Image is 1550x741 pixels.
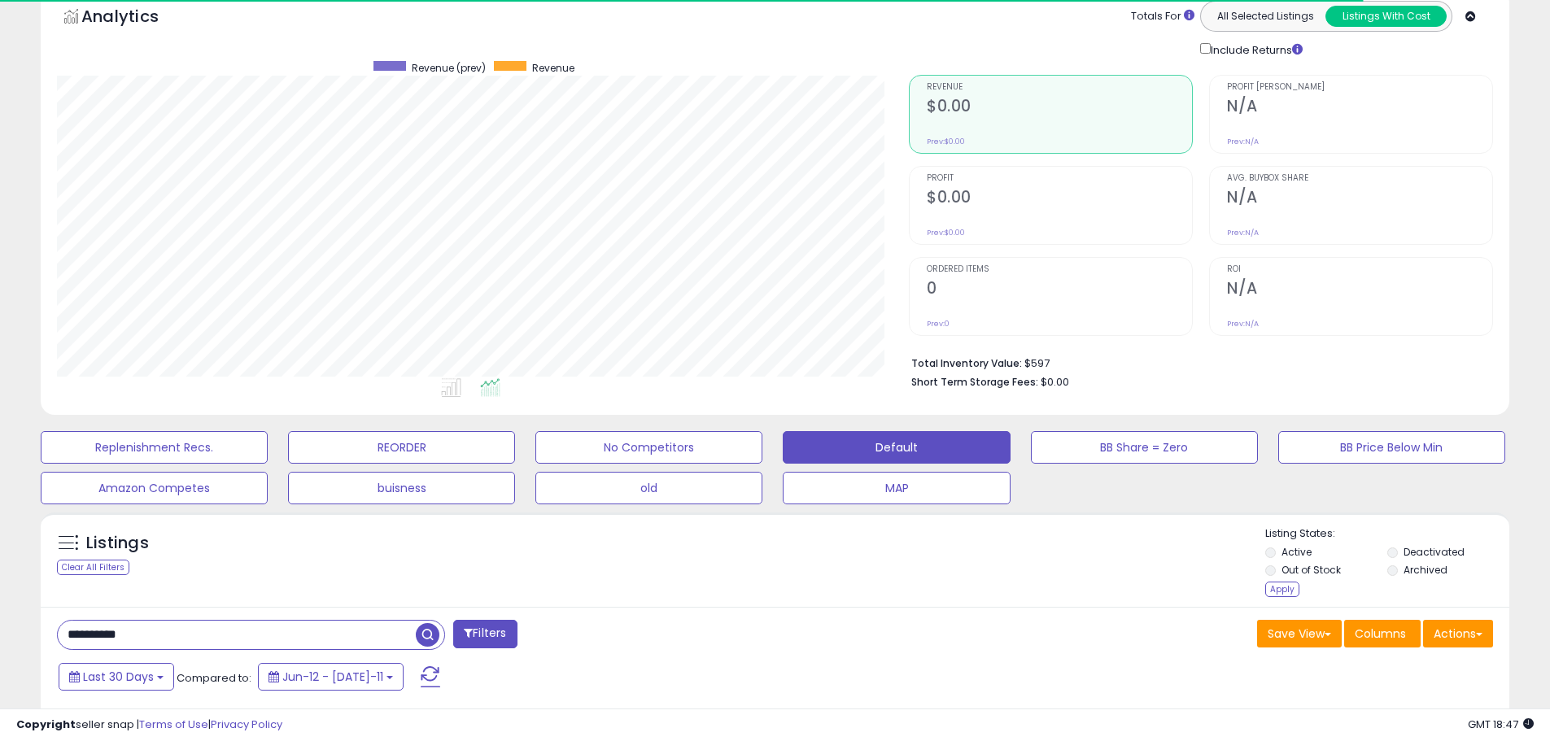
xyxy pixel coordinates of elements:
button: MAP [783,472,1010,504]
label: Active [1281,545,1312,559]
h5: Listings [86,532,149,555]
span: Compared to: [177,670,251,686]
small: Prev: N/A [1227,319,1259,329]
h2: N/A [1227,188,1492,210]
label: Deactivated [1404,545,1465,559]
h2: $0.00 [927,188,1192,210]
div: Totals For [1131,9,1194,24]
span: Revenue [532,61,574,75]
div: Displaying 1 to 2 of 2 items [1357,705,1493,721]
b: Total Inventory Value: [911,356,1022,370]
li: $597 [911,352,1481,372]
h2: N/A [1227,279,1492,301]
small: Prev: 0 [927,319,950,329]
span: Revenue (prev) [412,61,486,75]
button: Save View [1257,620,1342,647]
a: Terms of Use [139,717,208,732]
div: Apply [1265,582,1299,597]
span: Jun-12 - [DATE]-11 [282,669,383,685]
button: Jun-12 - [DATE]-11 [258,663,404,691]
strong: Copyright [16,717,76,732]
button: buisness [288,472,515,504]
label: Out of Stock [1281,563,1341,577]
label: Archived [1404,563,1447,577]
div: Include Returns [1188,40,1322,59]
span: Columns [1355,625,1406,642]
h2: 0 [927,279,1192,301]
h2: $0.00 [927,97,1192,119]
button: Filters [453,620,517,648]
small: Prev: $0.00 [927,228,965,238]
button: Actions [1423,620,1493,647]
small: Prev: N/A [1227,137,1259,146]
button: All Selected Listings [1205,6,1326,27]
button: old [535,472,762,504]
span: Revenue [927,83,1192,92]
span: Last 30 Days [83,669,154,685]
button: Last 30 Days [59,663,174,691]
div: seller snap | | [16,717,282,733]
button: BB Share = Zero [1031,431,1258,464]
span: Profit [PERSON_NAME] [1227,83,1492,92]
span: Profit [927,174,1192,183]
button: Replenishment Recs. [41,431,268,464]
span: ROI [1227,265,1492,274]
button: Amazon Competes [41,472,268,504]
div: Clear All Filters [57,560,129,575]
button: BB Price Below Min [1278,431,1505,464]
button: Listings With Cost [1325,6,1447,27]
small: Prev: N/A [1227,228,1259,238]
span: Avg. Buybox Share [1227,174,1492,183]
button: Columns [1344,620,1421,647]
button: No Competitors [535,431,762,464]
a: Privacy Policy [211,717,282,732]
span: 2025-08-11 18:47 GMT [1468,717,1534,732]
h5: Analytics [81,5,190,32]
p: Listing States: [1265,526,1509,542]
button: Default [783,431,1010,464]
b: Short Term Storage Fees: [911,375,1038,389]
button: REORDER [288,431,515,464]
span: $0.00 [1041,374,1069,390]
h2: N/A [1227,97,1492,119]
small: Prev: $0.00 [927,137,965,146]
span: Ordered Items [927,265,1192,274]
